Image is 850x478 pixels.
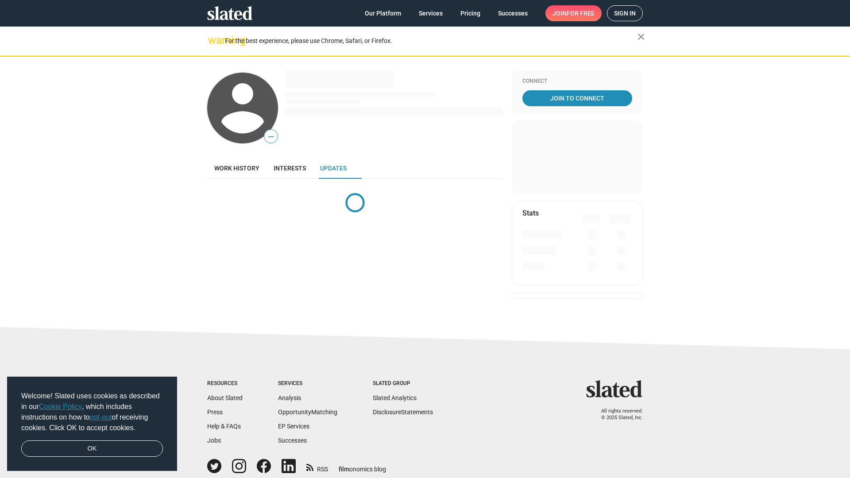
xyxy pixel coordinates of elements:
a: Updates [313,158,354,179]
a: Join To Connect [522,90,632,106]
div: Connect [522,78,632,85]
a: Our Platform [358,5,408,21]
span: Successes [498,5,528,21]
a: DisclosureStatements [373,409,433,416]
span: Pricing [460,5,480,21]
div: Resources [207,380,243,387]
a: Cookie Policy [39,403,82,410]
div: For the best experience, please use Chrome, Safari, or Firefox. [225,35,637,47]
a: OpportunityMatching [278,409,337,416]
mat-icon: close [636,31,646,42]
span: — [264,131,278,143]
div: cookieconsent [7,377,177,471]
mat-card-title: Stats [522,208,539,218]
div: Services [278,380,337,387]
a: EP Services [278,423,309,430]
span: film [339,466,349,473]
a: Work history [207,158,267,179]
span: Join To Connect [524,90,630,106]
a: Press [207,409,223,416]
a: Jobs [207,437,221,444]
p: All rights reserved. © 2025 Slated, Inc. [592,408,643,421]
a: opt-out [90,413,112,421]
span: Updates [320,165,347,172]
span: for free [567,5,595,21]
span: Interests [274,165,306,172]
a: Successes [278,437,307,444]
a: Services [412,5,450,21]
a: Interests [267,158,313,179]
a: Sign in [607,5,643,21]
div: Slated Group [373,380,433,387]
a: Pricing [453,5,487,21]
a: Analysis [278,394,301,401]
span: Work history [214,165,259,172]
span: Our Platform [365,5,401,21]
a: dismiss cookie message [21,440,163,457]
a: Slated Analytics [373,394,417,401]
span: Services [419,5,443,21]
span: Join [552,5,595,21]
a: About Slated [207,394,243,401]
a: Help & FAQs [207,423,241,430]
span: Sign in [614,6,636,21]
a: Joinfor free [545,5,602,21]
a: filmonomics blog [339,458,386,474]
mat-icon: warning [208,35,219,46]
a: RSS [306,460,328,474]
a: Successes [491,5,535,21]
span: Welcome! Slated uses cookies as described in our , which includes instructions on how to of recei... [21,391,163,433]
